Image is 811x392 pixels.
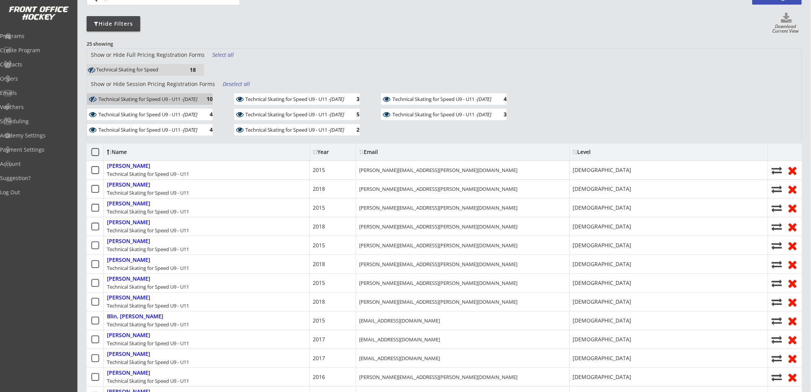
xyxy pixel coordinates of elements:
div: Technical Skating for Speed U9 - U11 [107,246,189,253]
div: Technical Skating for Speed U9 - U11 - [392,112,491,117]
div: [DEMOGRAPHIC_DATA] [573,354,632,362]
div: [PERSON_NAME] [107,219,150,226]
div: Technical Skating for Speed U9 - U11 [107,265,189,271]
div: Hide Filters [87,20,140,28]
button: Remove from roster (no refund) [786,277,799,289]
button: Remove from roster (no refund) [786,296,799,308]
div: [PERSON_NAME][EMAIL_ADDRESS][PERSON_NAME][DOMAIN_NAME] [359,261,517,268]
button: Remove from roster (no refund) [786,315,799,327]
div: 2016 [313,373,325,381]
div: Show or Hide Session Pricing Registration Forms [87,80,219,88]
div: Technical Skating for Speed U9 - U11 [99,126,197,134]
div: [PERSON_NAME] [107,351,150,357]
div: 2015 [313,204,325,212]
div: [DEMOGRAPHIC_DATA] [573,336,632,343]
button: Remove from roster (no refund) [786,183,799,195]
button: Remove from roster (no refund) [786,240,799,251]
div: 3 [345,96,360,102]
div: 2018 [313,260,325,268]
div: [PERSON_NAME] [107,332,150,339]
div: Technical Skating for Speed U9 - U11 [107,302,189,309]
div: [EMAIL_ADDRESS][DOMAIN_NAME] [359,336,440,343]
button: Move player [771,203,783,213]
div: Technical Skating for Speed U9 - U11 [246,111,345,118]
em: [DATE] [183,111,197,118]
em: [DATE] [183,126,197,133]
em: [DATE] [330,96,345,103]
div: [PERSON_NAME][EMAIL_ADDRESS][PERSON_NAME][DOMAIN_NAME] [359,185,517,192]
button: Move player [771,165,783,175]
div: [PERSON_NAME][EMAIL_ADDRESS][PERSON_NAME][DOMAIN_NAME] [359,374,517,380]
div: Deselect all [223,80,251,88]
div: [PERSON_NAME] [107,163,150,169]
div: [DEMOGRAPHIC_DATA] [573,166,632,174]
div: Technical Skating for Speed U9 - U11 [107,283,189,290]
div: [DEMOGRAPHIC_DATA] [573,223,632,230]
div: [DEMOGRAPHIC_DATA] [573,279,632,287]
div: 18 [181,67,196,73]
div: Blin, [PERSON_NAME] [107,313,163,320]
div: 2015 [313,241,325,249]
div: [EMAIL_ADDRESS][DOMAIN_NAME] [359,355,440,362]
div: [PERSON_NAME][EMAIL_ADDRESS][PERSON_NAME][DOMAIN_NAME] [359,204,517,211]
div: [PERSON_NAME][EMAIL_ADDRESS][PERSON_NAME][DOMAIN_NAME] [359,167,517,174]
div: 3 [491,111,507,117]
div: Email [359,149,428,155]
div: Technical Skating for Speed U9 - U11 [246,126,345,134]
div: [DEMOGRAPHIC_DATA] [573,298,632,306]
button: Remove from roster (no refund) [786,221,799,233]
div: Technical Skating for Speed U9 - U11 [99,95,197,103]
em: [DATE] [477,111,491,118]
div: 2018 [313,298,325,306]
div: 2018 [313,223,325,230]
div: Technical Skating for Speed [96,67,181,73]
div: Technical Skating for Speed U9 - U11 [107,359,189,366]
button: Remove from roster (no refund) [786,202,799,214]
button: Remove from roster (no refund) [786,258,799,270]
div: [DEMOGRAPHIC_DATA] [573,241,632,249]
button: Move player [771,316,783,326]
div: Technical Skating for Speed U9 - U11 [107,189,189,196]
div: Technical Skating for Speed U9 - U11 - [246,127,345,132]
div: [EMAIL_ADDRESS][DOMAIN_NAME] [359,317,440,324]
div: [DEMOGRAPHIC_DATA] [573,317,632,324]
div: Download Current View [770,24,802,35]
em: [DATE] [183,96,197,103]
div: [PERSON_NAME] [107,294,150,301]
div: 2 [345,127,360,132]
button: Move player [771,278,783,288]
div: [PERSON_NAME][EMAIL_ADDRESS][PERSON_NAME][DOMAIN_NAME] [359,298,517,305]
div: Technical Skating for Speed U9 - U11 [107,208,189,215]
div: [PERSON_NAME] [107,370,150,376]
button: Move player [771,297,783,307]
em: [DATE] [330,111,345,118]
button: Remove from roster (no refund) [786,334,799,346]
button: Click to download full roster. Your browser settings may try to block it, check your security set... [771,13,802,24]
div: Technical Skating for Speed U9 - U11 - [246,96,345,102]
div: Year [313,149,353,155]
div: Technical Skating for Speed U9 - U11 [107,227,189,234]
div: Technical Skating for Speed U9 - U11 [107,170,189,177]
div: Technical Skating for Speed U9 - U11 [392,111,491,118]
div: Technical Skating for Speed U9 - U11 - [246,112,345,117]
div: 2017 [313,336,325,343]
div: 4 [491,96,507,102]
div: 10 [197,96,213,102]
div: 4 [197,127,213,132]
button: Remove from roster (no refund) [786,164,799,176]
em: [DATE] [477,96,491,103]
div: [DEMOGRAPHIC_DATA] [573,373,632,381]
button: Move player [771,259,783,270]
button: Remove from roster (no refund) [786,352,799,364]
button: Move player [771,334,783,345]
div: Technical Skating for Speed [96,66,181,74]
div: 5 [345,111,360,117]
div: [PERSON_NAME][EMAIL_ADDRESS][PERSON_NAME][DOMAIN_NAME] [359,223,517,230]
div: 2015 [313,317,325,324]
em: [DATE] [330,126,345,133]
div: [PERSON_NAME] [107,257,150,263]
div: [PERSON_NAME][EMAIL_ADDRESS][PERSON_NAME][DOMAIN_NAME] [359,280,517,286]
div: [PERSON_NAME][EMAIL_ADDRESS][PERSON_NAME][DOMAIN_NAME] [359,242,517,249]
div: Technical Skating for Speed U9 - U11 [99,111,197,118]
div: [PERSON_NAME] [107,276,150,282]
